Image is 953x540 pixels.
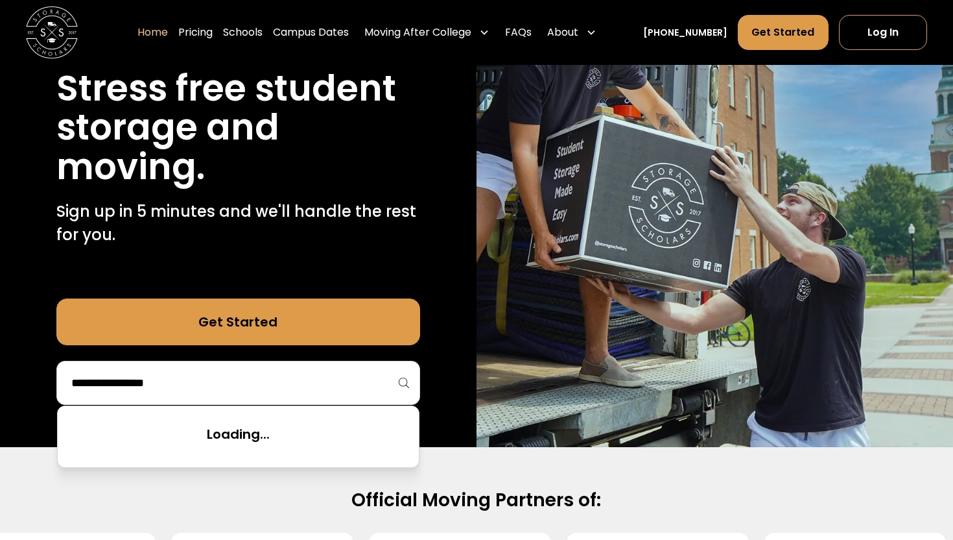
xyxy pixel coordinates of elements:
[738,15,828,50] a: Get Started
[137,14,168,51] a: Home
[364,25,471,40] div: Moving After College
[547,25,578,40] div: About
[56,200,420,247] p: Sign up in 5 minutes and we'll handle the rest for you.
[178,14,213,51] a: Pricing
[56,299,420,345] a: Get Started
[26,6,78,58] img: Storage Scholars main logo
[56,69,420,187] h1: Stress free student storage and moving.
[839,15,927,50] a: Log In
[273,14,349,51] a: Campus Dates
[542,14,602,51] div: About
[26,6,78,58] a: home
[60,489,892,513] h2: Official Moving Partners of:
[505,14,532,51] a: FAQs
[223,14,263,51] a: Schools
[359,14,495,51] div: Moving After College
[643,26,727,40] a: [PHONE_NUMBER]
